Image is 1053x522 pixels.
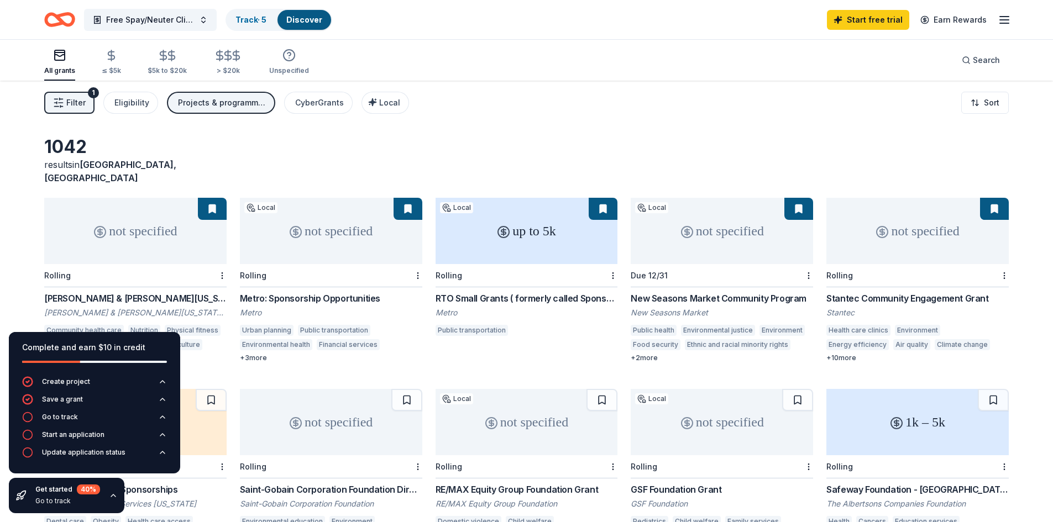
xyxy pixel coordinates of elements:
div: results [44,158,227,184]
div: Ethnic and racial minority rights [685,339,790,350]
div: Environment [895,325,940,336]
div: + 3 more [240,354,422,362]
div: The Albertsons Companies Foundation [826,498,1009,509]
button: Create project [22,376,167,394]
button: > $20k [213,45,243,81]
button: $5k to $20k [148,45,187,81]
div: Safeway Foundation - [GEOGRAPHIC_DATA] [826,483,1009,496]
a: not specifiedRollingStantec Community Engagement GrantStantecHealth care clinicsEnvironmentEnergy... [826,198,1009,362]
a: Track· 5 [235,15,266,24]
a: Earn Rewards [914,10,993,30]
div: New Seasons Market [631,307,813,318]
div: Due 12/31 [631,271,668,280]
div: [PERSON_NAME] & [PERSON_NAME][US_STATE] Foundation [44,307,227,318]
button: Go to track [22,412,167,429]
div: Metro [240,307,422,318]
div: not specified [240,389,422,455]
button: ≤ $5k [102,45,121,81]
div: Metro [436,307,618,318]
a: Start free trial [827,10,909,30]
div: Get started [35,484,100,494]
div: Health care clinics [826,325,890,336]
div: Energy efficiency [826,339,889,350]
button: CyberGrants [284,92,353,114]
div: Metro: Sponsorship Opportunities [240,292,422,305]
div: Saint-Gobain Corporation Foundation Direct Grants [240,483,422,496]
div: Air quality [893,339,930,350]
a: not specifiedRolling[PERSON_NAME] & [PERSON_NAME][US_STATE] Foundation Grants[PERSON_NAME] & [PER... [44,198,227,362]
div: Public transportation [436,325,508,336]
a: not specifiedLocalDue 12/31New Seasons Market Community ProgramNew Seasons MarketPublic healthEnv... [631,198,813,362]
button: Search [953,49,1009,71]
div: GSF Foundation [631,498,813,509]
div: not specified [631,198,813,264]
div: ≤ $5k [102,66,121,75]
div: Stantec [826,307,1009,318]
div: Local [440,393,473,404]
div: Save a grant [42,395,83,404]
span: in [44,159,176,183]
span: Free Spay/Neuter Clinics on [GEOGRAPHIC_DATA] [106,13,195,27]
div: Saint-Gobain Corporation Foundation [240,498,422,509]
button: Sort [961,92,1009,114]
button: Track· 5Discover [226,9,332,31]
div: Environmental justice [681,325,755,336]
div: Unspecified [269,66,309,75]
span: [GEOGRAPHIC_DATA], [GEOGRAPHIC_DATA] [44,159,176,183]
div: Local [440,202,473,213]
div: Rolling [826,462,853,471]
span: Search [973,54,1000,67]
div: Rolling [240,462,266,471]
button: Free Spay/Neuter Clinics on [GEOGRAPHIC_DATA] [84,9,217,31]
div: RE/MAX Equity Group Foundation [436,498,618,509]
div: not specified [436,389,618,455]
div: 1042 [44,136,227,158]
div: Rolling [436,271,462,280]
a: up to 5kLocalRollingRTO Small Grants ( formerly called Sponsorships)MetroPublic transportation [436,198,618,339]
button: All grants [44,44,75,81]
div: Rolling [826,271,853,280]
div: Local [244,202,277,213]
a: Discover [286,15,322,24]
button: Save a grant [22,394,167,412]
div: New Seasons Market Community Program [631,292,813,305]
div: 1 [88,87,99,98]
button: Local [362,92,409,114]
div: Environment [759,325,805,336]
div: Update application status [42,448,125,457]
div: not specified [826,198,1009,264]
div: Go to track [35,497,100,505]
span: Sort [984,96,999,109]
div: 40 % [77,484,100,494]
div: GSF Foundation Grant [631,483,813,496]
div: Create project [42,377,90,386]
div: up to 5k [436,198,618,264]
div: Start an application [42,430,104,439]
button: Unspecified [269,44,309,81]
div: Complete and earn $10 in credit [22,341,167,354]
div: Stantec Community Engagement Grant [826,292,1009,305]
span: Filter [66,96,86,109]
div: Local [635,393,668,404]
button: Filter1 [44,92,95,114]
div: > $20k [213,66,243,75]
div: Climate change [935,339,990,350]
div: Physical fitness [165,325,221,336]
div: + 2 more [631,354,813,362]
div: 1k – 5k [826,389,1009,455]
div: Rolling [240,271,266,280]
div: Public transportation [298,325,370,336]
button: Update application status [22,447,167,465]
div: Financial services [317,339,380,350]
div: Public health [631,325,677,336]
div: $5k to $20k [148,66,187,75]
button: Projects & programming [167,92,275,114]
div: CyberGrants [295,96,344,109]
a: Home [44,7,75,33]
div: All grants [44,66,75,75]
div: + 10 more [826,354,1009,362]
div: not specified [44,198,227,264]
div: Go to track [42,413,78,421]
div: Rolling [44,271,71,280]
div: Projects & programming [178,96,266,109]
